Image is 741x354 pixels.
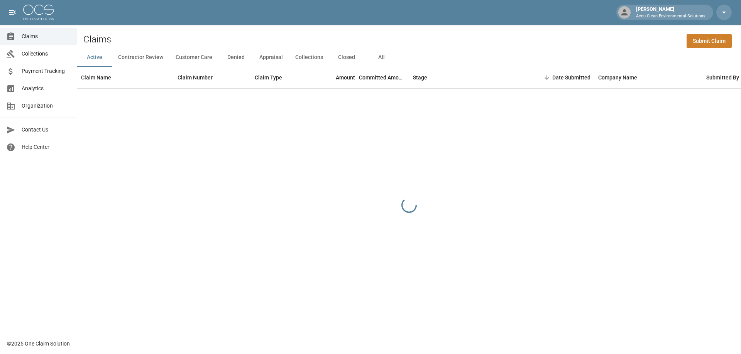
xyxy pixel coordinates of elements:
[552,67,590,88] div: Date Submitted
[5,5,20,20] button: open drawer
[22,126,71,134] span: Contact Us
[413,67,427,88] div: Stage
[598,67,637,88] div: Company Name
[364,48,399,67] button: All
[255,67,282,88] div: Claim Type
[174,67,251,88] div: Claim Number
[636,13,705,20] p: Accu Clean Environmental Solutions
[83,34,111,45] h2: Claims
[22,50,71,58] span: Collections
[22,102,71,110] span: Organization
[525,67,594,88] div: Date Submitted
[541,72,552,83] button: Sort
[169,48,218,67] button: Customer Care
[251,67,309,88] div: Claim Type
[687,34,732,48] a: Submit Claim
[336,67,355,88] div: Amount
[633,5,709,19] div: [PERSON_NAME]
[359,67,405,88] div: Committed Amount
[409,67,525,88] div: Stage
[22,32,71,40] span: Claims
[289,48,329,67] button: Collections
[81,67,111,88] div: Claim Name
[218,48,253,67] button: Denied
[22,67,71,75] span: Payment Tracking
[112,48,169,67] button: Contractor Review
[359,67,409,88] div: Committed Amount
[7,340,70,347] div: © 2025 One Claim Solution
[706,67,739,88] div: Submitted By
[23,5,54,20] img: ocs-logo-white-transparent.png
[594,67,702,88] div: Company Name
[22,84,71,93] span: Analytics
[77,48,741,67] div: dynamic tabs
[178,67,213,88] div: Claim Number
[253,48,289,67] button: Appraisal
[309,67,359,88] div: Amount
[329,48,364,67] button: Closed
[77,48,112,67] button: Active
[22,143,71,151] span: Help Center
[77,67,174,88] div: Claim Name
